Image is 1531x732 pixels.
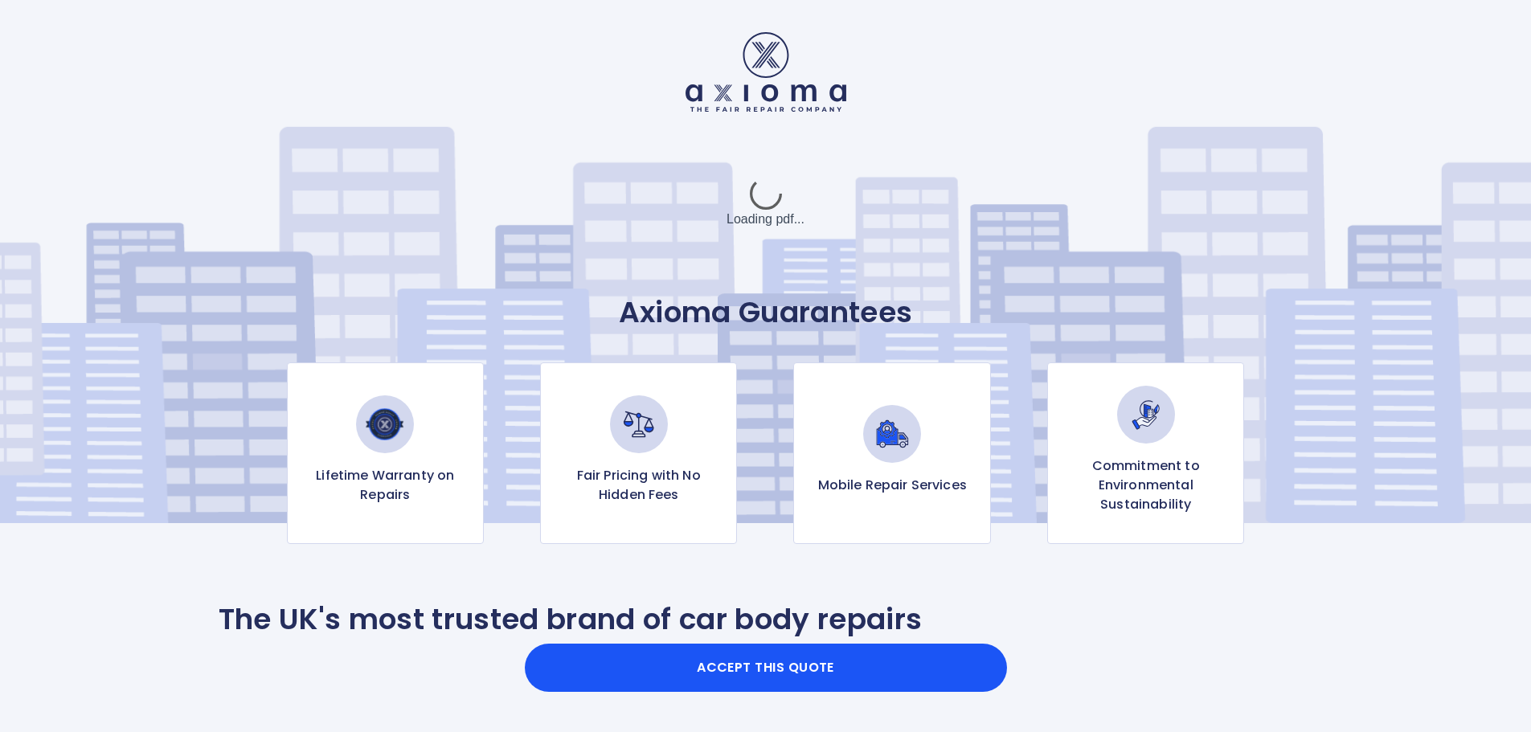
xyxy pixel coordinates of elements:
[525,644,1007,692] button: Accept this Quote
[554,466,723,505] p: Fair Pricing with No Hidden Fees
[645,163,886,243] div: Loading pdf...
[1061,456,1230,514] p: Commitment to Environmental Sustainability
[1117,386,1175,444] img: Commitment to Environmental Sustainability
[610,395,668,453] img: Fair Pricing with No Hidden Fees
[818,476,967,495] p: Mobile Repair Services
[686,32,846,112] img: Logo
[219,295,1313,330] p: Axioma Guarantees
[301,466,470,505] p: Lifetime Warranty on Repairs
[863,405,921,463] img: Mobile Repair Services
[356,395,414,453] img: Lifetime Warranty on Repairs
[219,602,923,637] p: The UK's most trusted brand of car body repairs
